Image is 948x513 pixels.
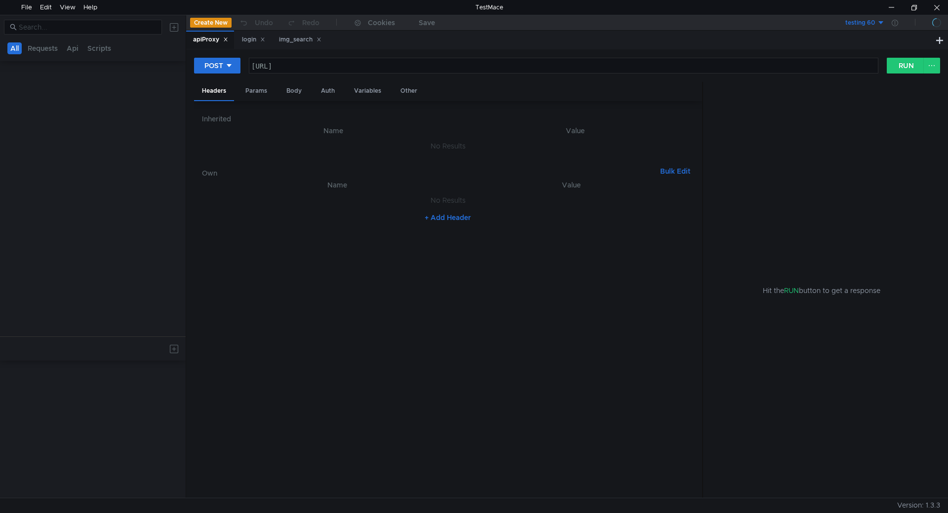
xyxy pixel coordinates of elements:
[456,179,686,191] th: Value
[302,17,319,29] div: Redo
[255,17,273,29] div: Undo
[190,18,232,28] button: Create New
[278,82,310,100] div: Body
[202,167,656,179] h6: Own
[897,498,940,513] span: Version: 1.3.3
[19,22,156,33] input: Search...
[242,35,265,45] div: login
[656,165,694,177] button: Bulk Edit
[193,35,228,45] div: apiProxy
[419,19,435,26] div: Save
[237,82,275,100] div: Params
[456,125,694,137] th: Value
[421,212,475,223] button: + Add Header
[218,179,456,191] th: Name
[887,58,924,73] button: RUN
[346,82,389,100] div: Variables
[763,285,880,296] span: Hit the button to get a response
[393,82,425,100] div: Other
[368,17,395,29] div: Cookies
[280,15,326,30] button: Redo
[784,286,799,295] span: RUN
[210,125,456,137] th: Name
[313,82,343,100] div: Auth
[64,42,81,54] button: Api
[202,113,694,125] h6: Inherited
[431,196,466,205] nz-embed-empty: No Results
[232,15,280,30] button: Undo
[194,82,234,101] div: Headers
[204,60,223,71] div: POST
[431,142,466,150] nz-embed-empty: No Results
[194,58,240,73] button: POST
[25,42,61,54] button: Requests
[845,18,875,28] div: testing 60
[816,15,885,31] button: testing 60
[84,42,114,54] button: Scripts
[251,61,272,72] div: [URL]
[279,35,321,45] div: img_search
[7,42,22,54] button: All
